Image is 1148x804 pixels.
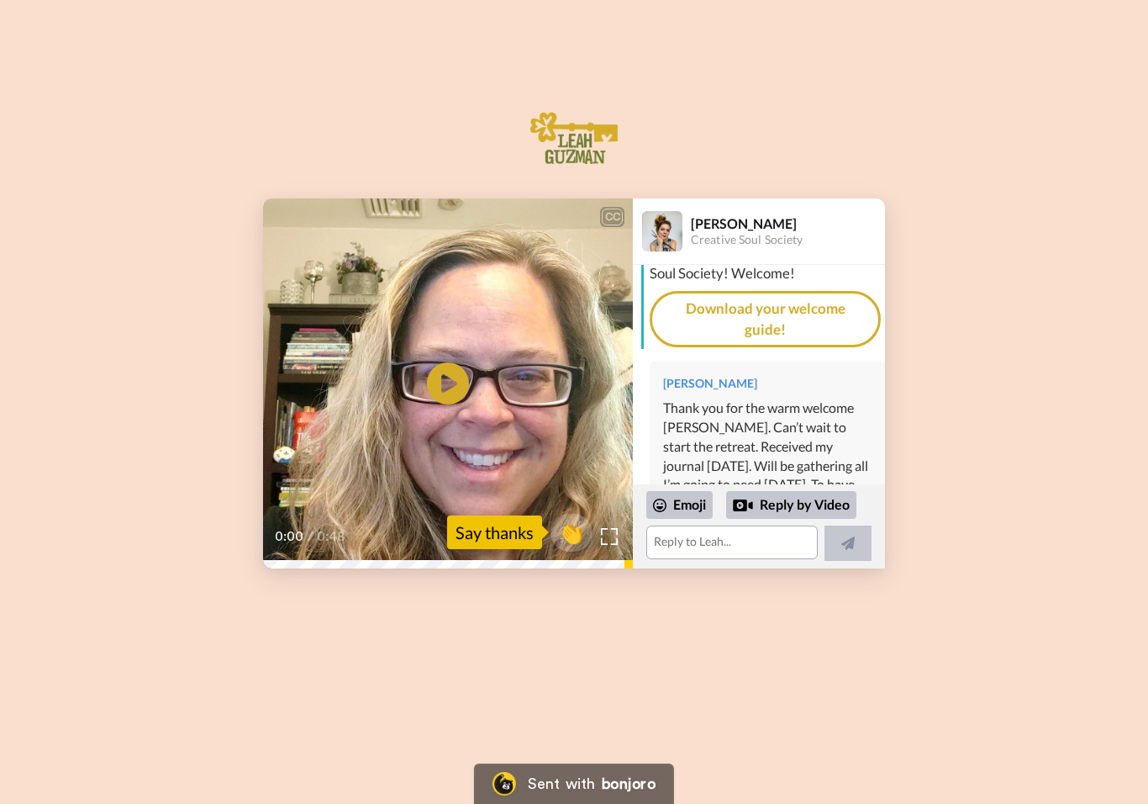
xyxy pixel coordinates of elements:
[550,514,592,552] button: 👏
[663,399,872,514] div: Thank you for the warm welcome [PERSON_NAME]. Can’t wait to start the retreat. Received my journa...
[602,209,623,225] div: CC
[601,528,618,545] img: Full screen
[447,516,542,549] div: Say thanks
[733,495,753,516] div: Reply by Video
[308,526,313,547] span: /
[642,211,682,251] img: Profile Image
[691,215,884,231] div: [PERSON_NAME]
[726,491,856,520] div: Reply by Video
[275,526,304,547] span: 0:00
[650,291,881,347] a: Download your welcome guide!
[317,526,346,547] span: 0:48
[646,491,713,518] div: Emoji
[691,233,884,247] div: Creative Soul Society
[550,519,592,546] span: 👏
[525,106,623,173] img: Welcome committee logo
[663,375,872,392] div: [PERSON_NAME]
